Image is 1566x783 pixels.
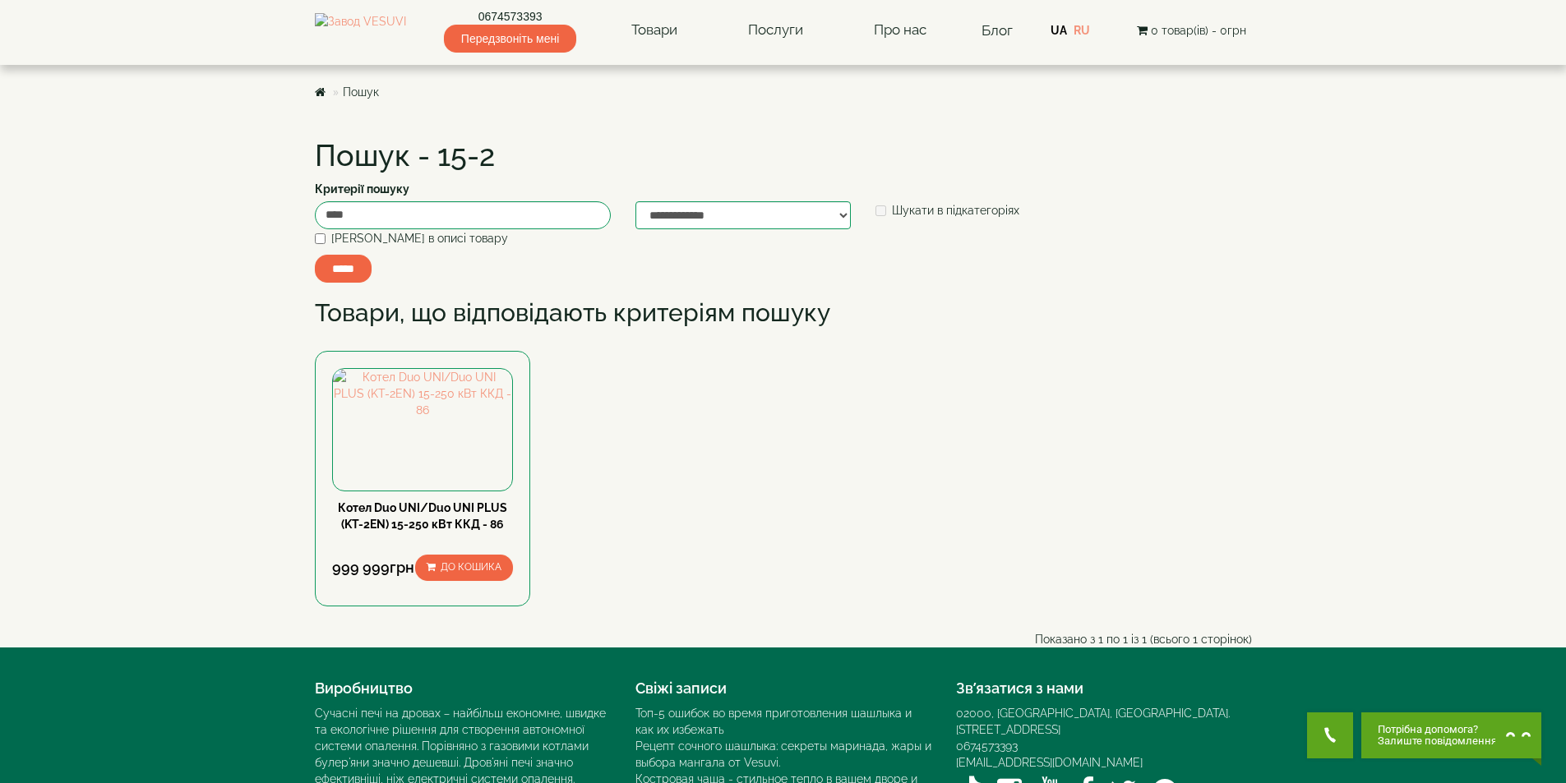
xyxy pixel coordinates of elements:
h4: Свіжі записи [635,680,931,697]
a: Блог [982,22,1013,39]
button: Get Call button [1307,712,1353,758]
a: Топ-5 ошибок во время приготовления шашлыка и как их избежать [635,707,912,736]
h4: Виробництво [315,680,611,697]
a: Товари [615,12,694,49]
a: [EMAIL_ADDRESS][DOMAIN_NAME] [956,756,1143,769]
div: 999 999грн [332,557,415,578]
span: 0 товар(ів) - 0грн [1151,24,1246,37]
img: Котел Duo UNI/Duo UNI PLUS (KT-2EN) 15-250 кВт ККД - 86 [333,369,513,418]
a: 0674573393 [444,8,576,25]
button: До кошика [415,555,513,580]
div: Показано з 1 по 1 із 1 (всього 1 сторінок) [783,631,1264,647]
span: Потрібна допомога? [1378,724,1497,735]
a: Котел Duo UNI/Duo UNI PLUS (KT-2EN) 15-250 кВт ККД - 86 [338,501,507,531]
h2: Товари, що відповідають критеріям пошуку [315,299,1252,326]
label: [PERSON_NAME] в описі товару [315,230,508,246]
a: Пошук [343,85,379,99]
button: Chat button [1361,712,1541,758]
h4: Зв’язатися з нами [956,680,1252,697]
button: 0 товар(ів) - 0грн [1132,21,1251,39]
input: Шукати в підкатегоріях [875,205,886,216]
a: Про нас [857,12,943,49]
a: 0674573393 [956,739,1018,753]
span: Передзвоніть мені [444,25,576,53]
label: Критерії пошуку [315,181,409,197]
span: Залиште повідомлення [1378,735,1497,747]
label: Шукати в підкатегоріях [875,202,1019,219]
h1: Пошук - 15-2 [315,140,1252,173]
img: Завод VESUVI [315,13,406,48]
a: Послуги [732,12,820,49]
a: UA [1051,24,1067,37]
a: RU [1074,24,1090,37]
div: 02000, [GEOGRAPHIC_DATA], [GEOGRAPHIC_DATA]. [STREET_ADDRESS] [956,705,1252,738]
a: Рецепт сочного шашлыка: секреты маринада, жары и выбора мангала от Vesuvi. [635,739,931,769]
input: [PERSON_NAME] в описі товару [315,233,326,244]
span: До кошика [441,561,501,573]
